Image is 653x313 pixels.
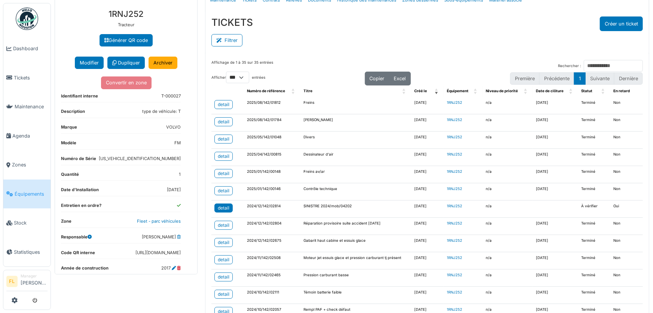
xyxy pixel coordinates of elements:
[292,85,296,97] span: Numéro de référence: Activate to sort
[394,76,406,81] span: Excel
[447,100,462,105] a: 1RNJ252
[483,114,533,132] td: n/a
[301,287,412,304] td: Témoin batterie faible
[370,76,385,81] span: Copier
[510,72,643,85] nav: pagination
[244,132,301,149] td: 2025/05/142/01048
[100,34,153,46] a: Générer QR code
[569,85,574,97] span: Date de clôture: Activate to sort
[533,132,578,149] td: [DATE]
[301,270,412,287] td: Pression carburant basse
[412,132,444,149] td: [DATE]
[447,307,462,312] a: 1RNJ252
[166,124,181,130] dd: VOLVO
[610,97,643,114] td: Non
[61,93,98,102] dt: Identifiant interne
[483,287,533,304] td: n/a
[403,85,407,97] span: Titre: Activate to sort
[211,60,273,72] div: Affichage de 1 à 35 sur 35 entrées
[301,166,412,183] td: Freins av/ar
[12,132,48,139] span: Agenda
[61,156,96,165] dt: Numéro de Série
[447,187,462,191] a: 1RNJ252
[218,274,229,280] div: detail
[578,166,610,183] td: Terminé
[301,149,412,166] td: Dessinateur d'air
[247,89,285,93] span: Numéro de référence
[581,89,592,93] span: Statut
[218,291,229,298] div: detail
[486,89,518,93] span: Niveau de priorité
[218,101,229,108] div: detail
[218,222,229,229] div: detail
[483,270,533,287] td: n/a
[14,74,48,81] span: Tickets
[301,252,412,270] td: Moteur jet essuis glace et pression carburant tj présent
[447,273,462,277] a: 1RNJ252
[415,89,427,93] span: Créé le
[3,180,51,209] a: Équipements
[6,276,18,287] li: FL
[533,149,578,166] td: [DATE]
[483,235,533,252] td: n/a
[149,57,177,69] a: Archiver
[610,218,643,235] td: Non
[61,124,77,133] dt: Marque
[412,218,444,235] td: [DATE]
[13,45,48,52] span: Dashboard
[161,265,181,271] dd: 2017
[6,273,48,291] a: FL Manager[PERSON_NAME]
[244,166,301,183] td: 2025/01/142/00148
[61,9,191,19] h3: 1RNJ252
[214,221,233,230] a: detail
[447,204,462,208] a: 1RNJ252
[412,97,444,114] td: [DATE]
[610,149,643,166] td: Non
[610,287,643,304] td: Non
[211,34,242,46] button: Filtrer
[61,22,191,28] p: Tracteur
[301,132,412,149] td: Divers
[167,187,181,193] dd: [DATE]
[412,166,444,183] td: [DATE]
[533,218,578,235] td: [DATE]
[412,201,444,218] td: [DATE]
[135,250,181,256] dd: [URL][DOMAIN_NAME]
[578,287,610,304] td: Terminé
[483,218,533,235] td: n/a
[214,117,233,126] a: detail
[483,252,533,270] td: n/a
[61,218,71,228] dt: Zone
[16,7,38,30] img: Badge_color-CXgf-gQk.svg
[61,265,109,274] dt: Année de construction
[218,153,229,160] div: detail
[214,152,233,161] a: detail
[578,270,610,287] td: Terminé
[3,121,51,151] a: Agenda
[214,100,233,109] a: detail
[578,149,610,166] td: Terminé
[610,183,643,201] td: Non
[3,63,51,93] a: Tickets
[578,183,610,201] td: Terminé
[218,136,229,142] div: detail
[174,140,181,146] dd: FM
[15,103,48,110] span: Maintenance
[142,234,181,240] dd: [PERSON_NAME]
[214,238,233,247] a: detail
[447,169,462,174] a: 1RNJ252
[61,202,101,212] dt: Entretien en ordre?
[578,218,610,235] td: Terminé
[214,204,233,213] a: detail
[304,89,313,93] span: Titre
[218,187,229,194] div: detail
[483,166,533,183] td: n/a
[412,235,444,252] td: [DATE]
[218,170,229,177] div: detail
[214,135,233,144] a: detail
[447,221,462,225] a: 1RNJ252
[558,63,581,69] label: Rechercher :
[600,16,643,31] button: Créer un ticket
[533,235,578,252] td: [DATE]
[244,270,301,287] td: 2024/11/142/02465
